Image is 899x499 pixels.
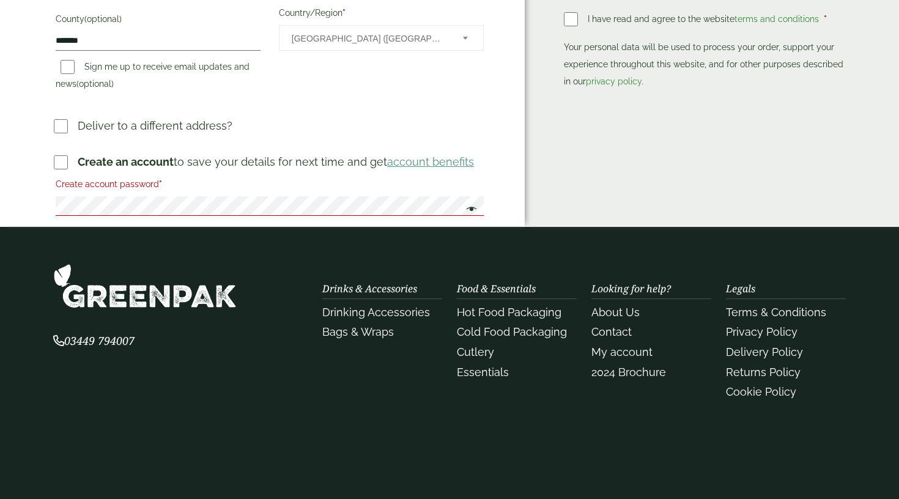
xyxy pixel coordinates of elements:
label: Sign me up to receive email updates and news [56,62,250,92]
a: Cookie Policy [726,385,796,398]
span: 03449 794007 [53,333,135,348]
a: Privacy Policy [726,325,797,338]
a: Cold Food Packaging [457,325,567,338]
a: Terms & Conditions [726,306,826,319]
span: (optional) [84,14,122,24]
span: United Kingdom (UK) [292,26,446,51]
a: 2024 Brochure [591,366,666,379]
span: I have read and agree to the website [588,14,821,24]
a: Essentials [457,366,509,379]
span: (optional) [76,79,114,89]
a: Drinking Accessories [322,306,430,319]
label: Country/Region [279,4,484,25]
a: Bags & Wraps [322,325,394,338]
a: account benefits [387,155,474,168]
p: Your personal data will be used to process your order, support your experience throughout this we... [564,39,845,90]
p: Deliver to a different address? [78,117,232,134]
input: Sign me up to receive email updates and news(optional) [61,60,75,74]
a: Cutlery [457,346,494,358]
a: My account [591,346,653,358]
a: Returns Policy [726,366,801,379]
a: terms and conditions [734,14,819,24]
a: Delivery Policy [726,346,803,358]
a: Hot Food Packaging [457,306,561,319]
iframe: PayPal [564,94,845,121]
abbr: required [824,14,827,24]
img: GreenPak Supplies [53,264,237,308]
a: privacy policy [586,76,642,86]
span: Country/Region [279,25,484,51]
p: to save your details for next time and get [78,153,474,170]
abbr: required [159,179,162,189]
label: County [56,10,261,31]
a: Contact [591,325,632,338]
abbr: required [342,8,346,18]
a: 03449 794007 [53,336,135,347]
a: About Us [591,306,640,319]
strong: Create an account [78,155,174,168]
label: Create account password [56,176,483,196]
